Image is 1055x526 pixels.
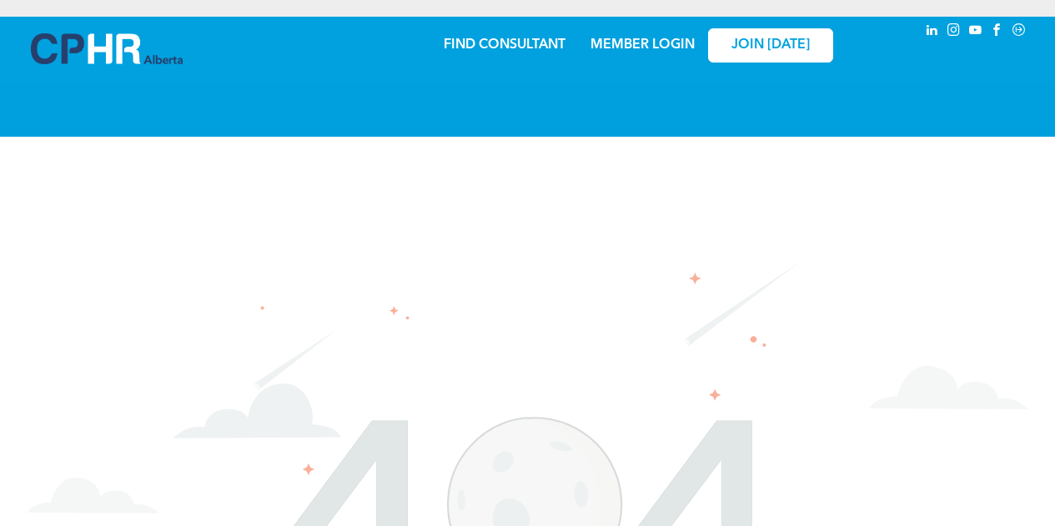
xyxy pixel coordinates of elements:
a: linkedin [923,21,942,43]
a: Social network [1010,21,1028,43]
a: JOIN [DATE] [708,28,833,63]
a: facebook [988,21,1007,43]
img: A blue and white logo for cp alberta [31,33,183,64]
a: FIND CONSULTANT [444,38,565,52]
span: JOIN [DATE] [731,38,810,53]
a: youtube [967,21,985,43]
a: instagram [945,21,963,43]
a: MEMBER LOGIN [590,38,695,52]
